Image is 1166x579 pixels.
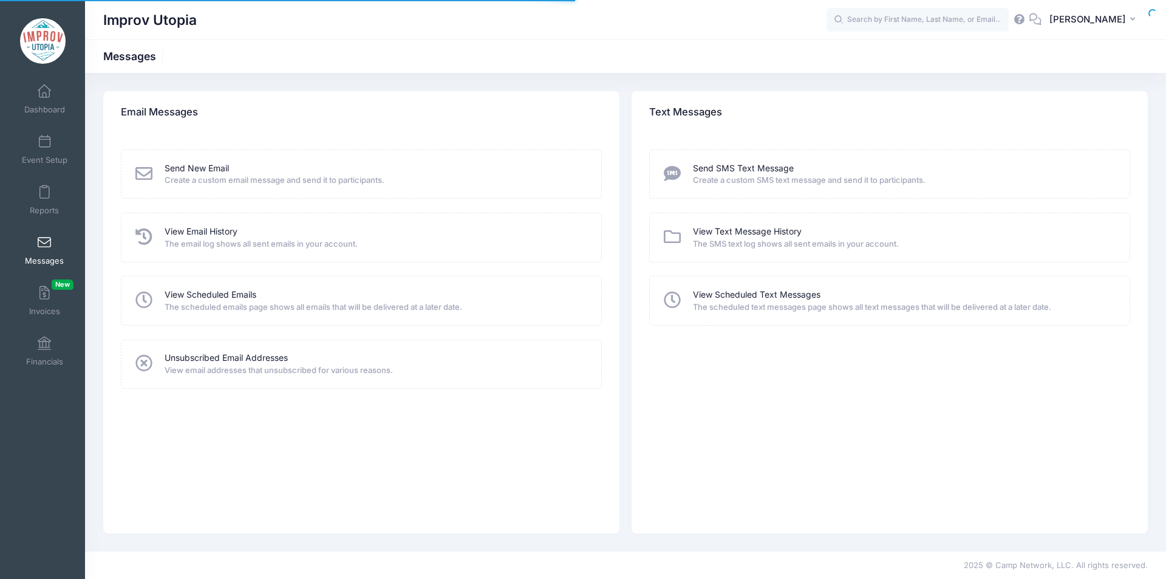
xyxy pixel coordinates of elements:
[30,205,59,216] span: Reports
[22,155,67,165] span: Event Setup
[165,289,256,301] a: View Scheduled Emails
[649,95,722,130] h4: Text Messages
[121,95,198,130] h4: Email Messages
[827,8,1009,32] input: Search by First Name, Last Name, or Email...
[693,238,1114,250] span: The SMS text log shows all sent emails in your account.
[693,225,802,238] a: View Text Message History
[693,289,820,301] a: View Scheduled Text Messages
[26,357,63,367] span: Financials
[693,174,1114,187] span: Create a custom SMS text message and send it to participants.
[165,238,585,250] span: The email log shows all sent emails in your account.
[29,306,60,317] span: Invoices
[693,301,1114,313] span: The scheduled text messages page shows all text messages that will be delivered at a later date.
[16,179,73,221] a: Reports
[964,560,1148,570] span: 2025 © Camp Network, LLC. All rights reserved.
[25,256,64,266] span: Messages
[103,6,197,34] h1: Improv Utopia
[165,365,585,377] span: View email addresses that unsubscribed for various reasons.
[165,162,229,175] a: Send New Email
[16,279,73,322] a: InvoicesNew
[16,78,73,120] a: Dashboard
[52,279,73,290] span: New
[165,225,237,238] a: View Email History
[16,128,73,171] a: Event Setup
[16,330,73,372] a: Financials
[1049,13,1126,26] span: [PERSON_NAME]
[693,162,794,175] a: Send SMS Text Message
[165,352,288,365] a: Unsubscribed Email Addresses
[20,18,66,64] img: Improv Utopia
[103,50,166,63] h1: Messages
[1042,6,1148,34] button: [PERSON_NAME]
[16,229,73,272] a: Messages
[165,301,585,313] span: The scheduled emails page shows all emails that will be delivered at a later date.
[165,174,585,187] span: Create a custom email message and send it to participants.
[24,104,65,115] span: Dashboard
